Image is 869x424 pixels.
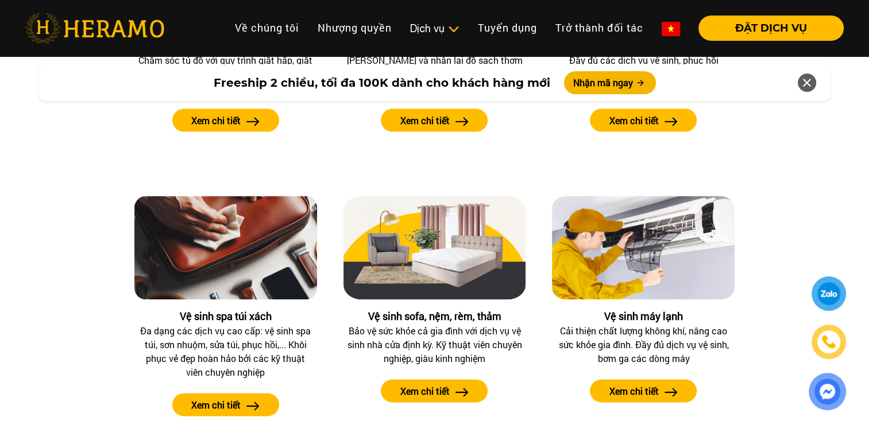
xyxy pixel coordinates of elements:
label: Xem chi tiết [400,384,450,398]
a: Tuyển dụng [469,16,546,40]
div: Bảo vệ sức khỏe cả gia đình với dịch vụ vệ sinh nhà cửa định kỳ. Kỹ thuật viên chuyên nghiệp, già... [346,324,523,365]
button: Xem chi tiết [590,109,697,132]
div: Dịch vụ [410,21,459,36]
div: Vệ sinh spa túi xách [134,309,317,324]
span: Freeship 2 chiều, tối đa 100K dành cho khách hàng mới [214,74,550,91]
a: Vệ sinh máy lạnhVệ sinh máy lạnhCải thiện chất lượng không khí, nâng cao sức khỏe gia đình. Đầy đ... [543,187,744,423]
div: Vệ sinh máy lạnh [552,309,735,324]
img: arrow [455,388,469,396]
label: Xem chi tiết [400,114,450,128]
button: Xem chi tiết [381,379,488,402]
img: arrow [665,117,678,126]
a: Xem chi tiết arrow [134,109,317,132]
a: Trở thành đối tác [546,16,652,40]
a: Xem chi tiết arrow [343,109,526,132]
a: ĐẶT DỊCH VỤ [689,23,844,33]
label: Xem chi tiết [609,114,659,128]
button: ĐẶT DỊCH VỤ [698,16,844,41]
a: Xem chi tiết arrow [552,109,735,132]
a: Vệ sinh sofa, nệm, rèm, thảmVệ sinh sofa, nệm, rèm, thảmBảo vệ sức khỏe cả gia đình với dịch vụ v... [334,187,535,423]
div: Vệ sinh sofa, nệm, rèm, thảm [343,309,526,324]
label: Xem chi tiết [191,398,241,412]
button: Xem chi tiết [590,379,697,402]
img: vn-flag.png [662,22,680,36]
img: arrow [665,388,678,396]
button: Xem chi tiết [381,109,488,132]
div: Cải thiện chất lượng không khí, nâng cao sức khỏe gia đình. Đầy đủ dịch vụ vệ sinh, bơm ga các dò... [555,324,732,365]
img: arrow [246,402,260,410]
img: Vệ sinh sofa, nệm, rèm, thảm [343,196,526,299]
a: Xem chi tiết arrow [134,393,317,416]
img: arrow [455,117,469,126]
img: phone-icon [820,333,837,350]
button: Nhận mã ngay [564,71,656,94]
img: Vệ sinh spa túi xách [134,196,317,299]
a: Xem chi tiết arrow [343,379,526,402]
img: subToggleIcon [447,24,459,35]
button: Xem chi tiết [172,393,279,416]
img: Vệ sinh máy lạnh [552,196,735,299]
button: Xem chi tiết [172,109,279,132]
a: Nhượng quyền [308,16,401,40]
img: arrow [246,117,260,126]
a: phone-icon [812,325,845,358]
a: Xem chi tiết arrow [552,379,735,402]
label: Xem chi tiết [191,114,241,128]
img: heramo-logo.png [25,13,164,43]
a: Về chúng tôi [226,16,308,40]
label: Xem chi tiết [609,384,659,398]
div: Đa dạng các dịch vụ cao cấp: vệ sinh spa túi, sơn nhuộm, sửa túi, phục hồi,... Khôi phục vẻ đẹp h... [137,324,314,379]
